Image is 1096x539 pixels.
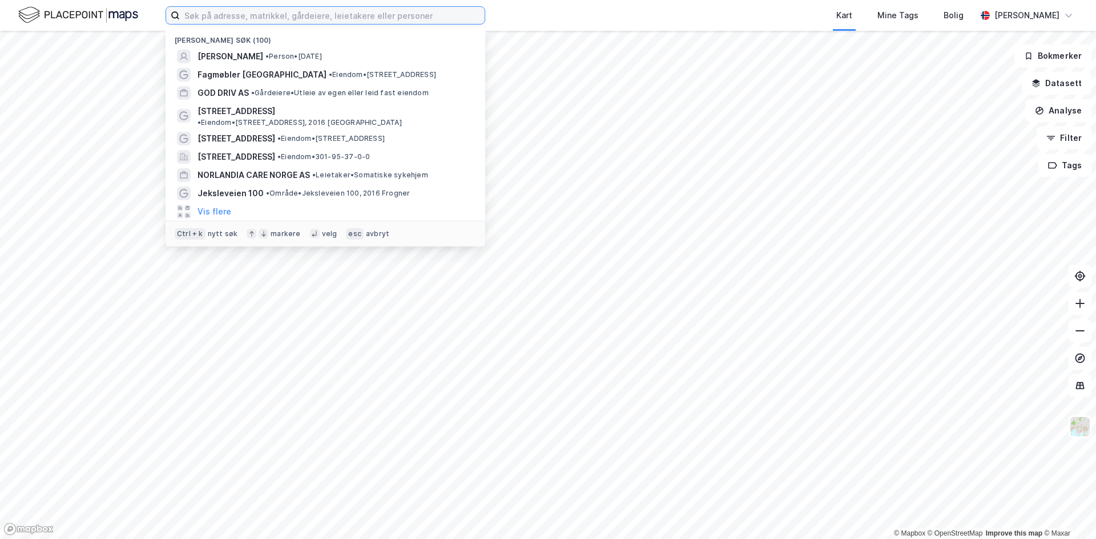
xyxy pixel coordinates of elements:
[265,52,269,60] span: •
[198,118,402,127] span: Eiendom • [STREET_ADDRESS], 2016 [GEOGRAPHIC_DATA]
[1038,154,1091,177] button: Tags
[198,150,275,164] span: [STREET_ADDRESS]
[198,187,264,200] span: Jeksleveien 100
[329,70,332,79] span: •
[198,68,327,82] span: Fagmøbler [GEOGRAPHIC_DATA]
[1022,72,1091,95] button: Datasett
[198,50,263,63] span: [PERSON_NAME]
[3,522,54,536] a: Mapbox homepage
[1025,99,1091,122] button: Analyse
[180,7,485,24] input: Søk på adresse, matrikkel, gårdeiere, leietakere eller personer
[329,70,436,79] span: Eiendom • [STREET_ADDRESS]
[277,134,385,143] span: Eiendom • [STREET_ADDRESS]
[1039,484,1096,539] div: Kontrollprogram for chat
[277,152,281,161] span: •
[1037,127,1091,149] button: Filter
[277,152,370,161] span: Eiendom • 301-95-37-0-0
[312,171,428,180] span: Leietaker • Somatiske sykehjem
[994,9,1059,22] div: [PERSON_NAME]
[198,168,310,182] span: NORLANDIA CARE NORGE AS
[266,189,410,198] span: Område • Jeksleveien 100, 2016 Frogner
[312,171,316,179] span: •
[1069,416,1091,437] img: Z
[198,132,275,145] span: [STREET_ADDRESS]
[1014,44,1091,67] button: Bokmerker
[175,228,205,240] div: Ctrl + k
[277,134,281,143] span: •
[18,5,138,25] img: logo.f888ab2527a4732fd821a326f86c7f29.svg
[266,189,269,197] span: •
[208,229,238,238] div: nytt søk
[251,88,429,98] span: Gårdeiere • Utleie av egen eller leid fast eiendom
[928,529,983,537] a: OpenStreetMap
[198,86,249,100] span: GOD DRIV AS
[877,9,918,22] div: Mine Tags
[366,229,389,238] div: avbryt
[986,529,1042,537] a: Improve this map
[836,9,852,22] div: Kart
[1039,484,1096,539] iframe: Chat Widget
[944,9,964,22] div: Bolig
[322,229,337,238] div: velg
[271,229,300,238] div: markere
[198,205,231,218] button: Vis flere
[198,118,201,127] span: •
[251,88,255,97] span: •
[346,228,364,240] div: esc
[198,104,275,118] span: [STREET_ADDRESS]
[166,27,485,47] div: [PERSON_NAME] søk (100)
[894,529,925,537] a: Mapbox
[265,52,322,61] span: Person • [DATE]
